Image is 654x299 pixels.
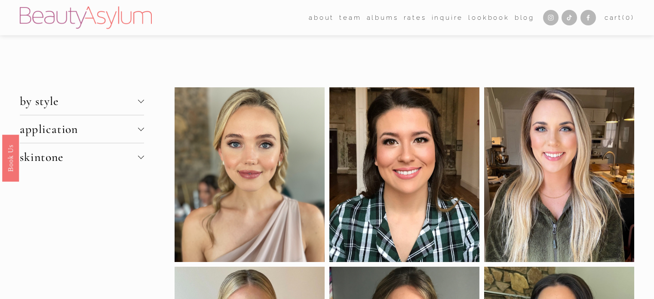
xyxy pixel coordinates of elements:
span: about [309,12,334,24]
a: Instagram [543,10,559,25]
span: team [339,12,361,24]
a: folder dropdown [309,11,334,24]
a: Inquire [432,11,464,24]
button: by style [20,87,144,115]
button: application [20,115,144,143]
button: skintone [20,143,144,171]
span: 0 [626,14,631,22]
span: by style [20,94,138,108]
span: application [20,122,138,136]
a: Book Us [2,134,19,181]
a: folder dropdown [339,11,361,24]
a: Rates [404,11,427,24]
a: Facebook [580,10,596,25]
a: 0 items in cart [605,12,635,24]
a: TikTok [562,10,577,25]
a: albums [367,11,399,24]
a: Blog [515,11,534,24]
a: Lookbook [468,11,509,24]
span: skintone [20,150,138,164]
span: ( ) [622,14,634,22]
img: Beauty Asylum | Bridal Hair &amp; Makeup Charlotte &amp; Atlanta [20,6,152,29]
